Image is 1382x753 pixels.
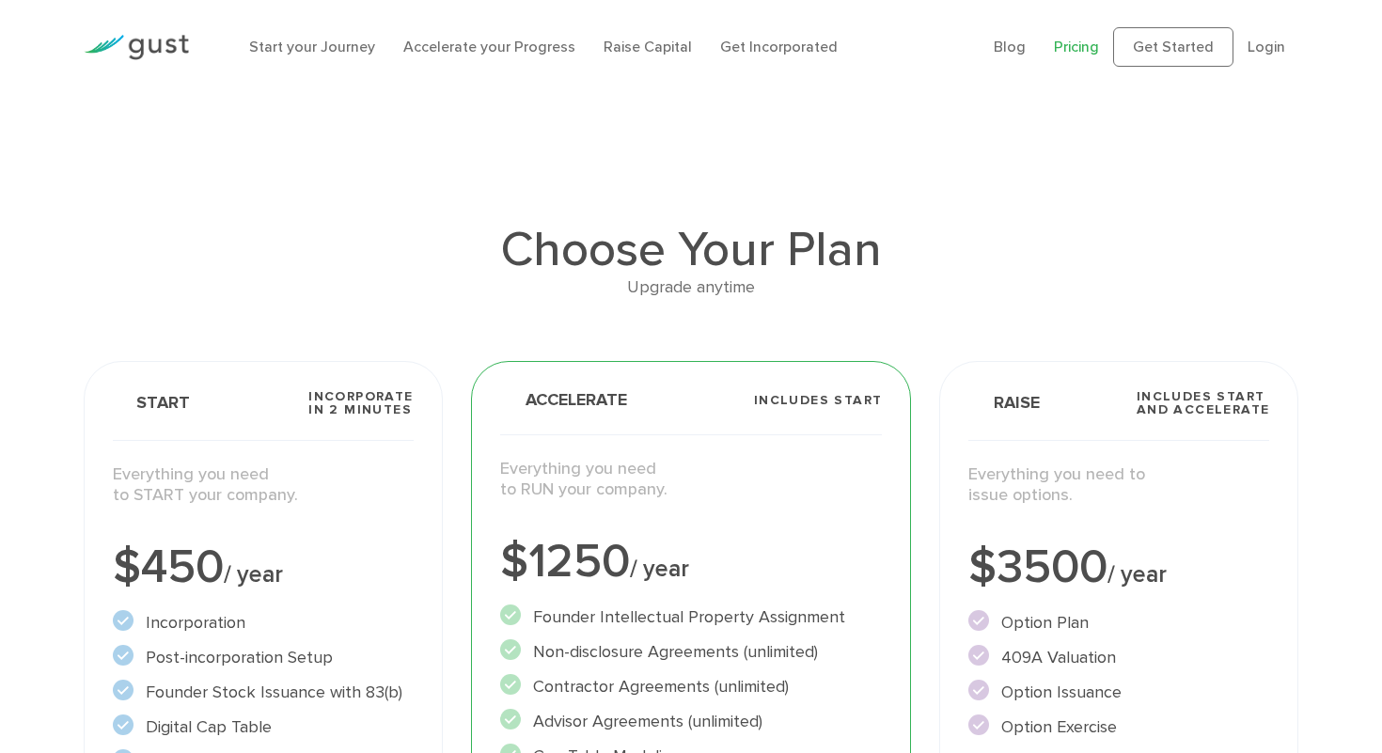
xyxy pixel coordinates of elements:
a: Raise Capital [604,38,692,55]
a: Get Started [1113,27,1233,67]
li: Non-disclosure Agreements (unlimited) [500,639,883,665]
div: $450 [113,544,414,591]
li: Advisor Agreements (unlimited) [500,709,883,734]
img: Gust Logo [84,35,189,60]
li: Post-incorporation Setup [113,645,414,670]
h1: Choose Your Plan [84,226,1299,275]
span: / year [224,560,283,588]
span: Raise [968,393,1040,413]
li: Founder Stock Issuance with 83(b) [113,680,414,705]
li: 409A Valuation [968,645,1269,670]
li: Incorporation [113,610,414,635]
span: / year [1107,560,1167,588]
li: Option Plan [968,610,1269,635]
div: $1250 [500,539,883,586]
span: Includes START and ACCELERATE [1137,390,1270,416]
a: Start your Journey [249,38,375,55]
span: Includes START [754,394,883,407]
div: $3500 [968,544,1269,591]
a: Accelerate your Progress [403,38,575,55]
span: Incorporate in 2 Minutes [308,390,413,416]
p: Everything you need to START your company. [113,464,414,507]
span: Accelerate [500,392,627,409]
p: Everything you need to RUN your company. [500,459,883,501]
a: Get Incorporated [720,38,838,55]
li: Option Exercise [968,714,1269,740]
a: Pricing [1054,38,1099,55]
a: Login [1248,38,1285,55]
div: Upgrade anytime [84,275,1299,302]
a: Blog [994,38,1026,55]
li: Founder Intellectual Property Assignment [500,604,883,630]
li: Option Issuance [968,680,1269,705]
li: Digital Cap Table [113,714,414,740]
span: Start [113,393,190,413]
span: / year [630,555,689,583]
p: Everything you need to issue options. [968,464,1269,507]
li: Contractor Agreements (unlimited) [500,674,883,699]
